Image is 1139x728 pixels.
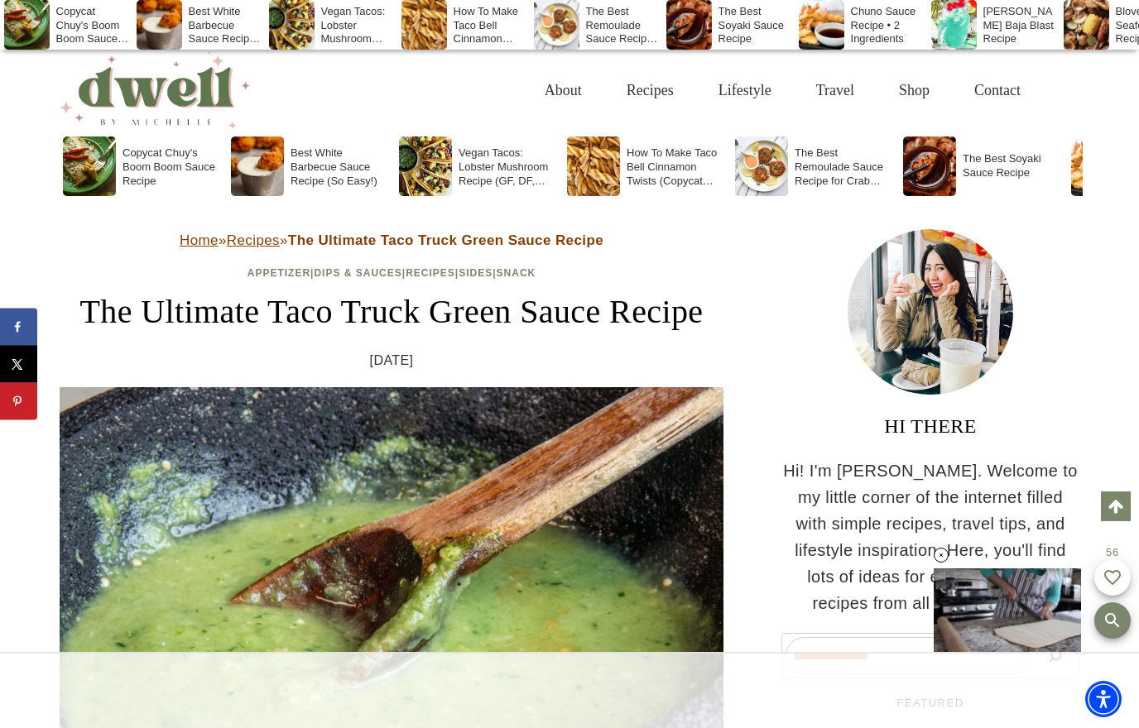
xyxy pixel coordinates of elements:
[60,52,250,128] img: DWELL by michelle
[781,411,1079,441] h3: HI THERE
[227,232,280,248] a: Recipes
[288,232,603,248] strong: The Ultimate Taco Truck Green Sauce Recipe
[877,64,952,117] a: Shop
[248,267,536,279] span: | | | |
[60,287,723,337] h1: The Ultimate Taco Truck Green Sauce Recipe
[604,64,696,117] a: Recipes
[522,64,1043,117] nav: Primary Navigation
[1085,681,1122,717] div: Accessibility Menu
[406,267,455,279] a: Recipes
[696,64,794,117] a: Lifestyle
[459,267,493,279] a: Sides
[781,457,1079,616] p: Hi! I'm [PERSON_NAME]. Welcome to my little corner of the internet filled with simple recipes, tr...
[522,64,604,117] a: About
[314,267,401,279] a: Dips & Sauces
[952,64,1043,117] a: Contact
[180,232,603,248] span: » »
[1101,491,1131,521] a: Scroll to top
[437,670,702,711] iframe: Advertisement
[794,64,877,117] a: Travel
[248,267,310,279] a: Appetizer
[370,350,414,371] time: [DATE]
[497,267,536,279] a: Snack
[180,232,219,248] a: Home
